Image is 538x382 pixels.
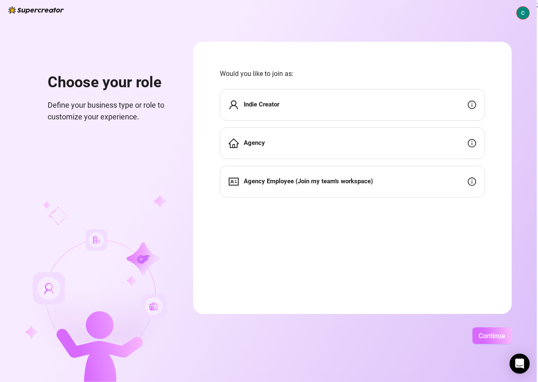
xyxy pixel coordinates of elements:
div: Open Intercom Messenger [510,354,530,374]
strong: Agency Employee (Join my team's workspace) [244,177,373,185]
span: info-circle [468,101,476,109]
strong: Agency [244,139,265,147]
span: info-circle [468,139,476,147]
span: user [229,100,239,110]
img: ACg8ocLOqUvgULVFHI-ryBLT6FKNKvHh40SLg43Gt8x1TMz-Jk21uw=s96-c [517,7,529,19]
span: info-circle [468,177,476,186]
h1: Choose your role [48,73,173,92]
span: home [229,138,239,148]
span: idcard [229,177,239,187]
strong: Indie Creator [244,101,279,108]
span: Continue [479,332,505,340]
span: Define your business type or role to customize your experience. [48,99,173,123]
img: logo [8,6,64,14]
button: Continue [472,327,512,344]
span: Would you like to join as: [220,68,485,79]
